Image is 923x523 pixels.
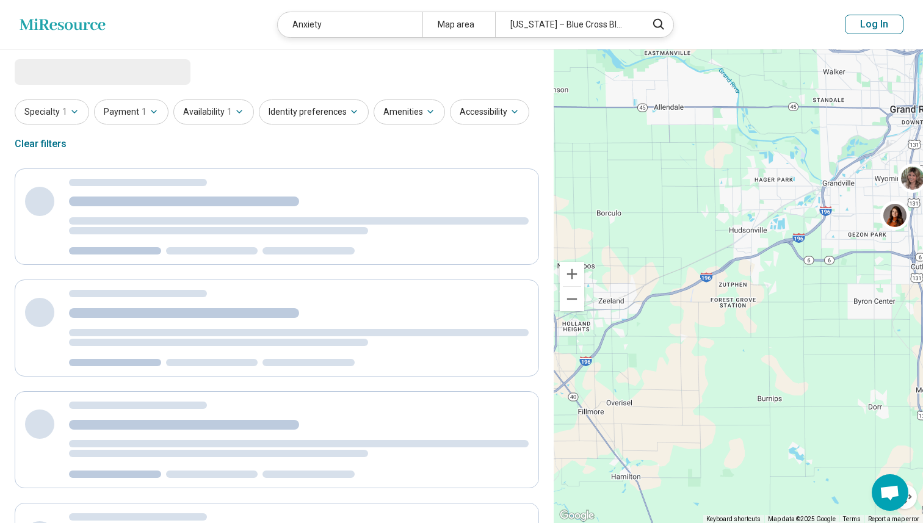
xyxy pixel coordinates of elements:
button: Accessibility [450,99,529,124]
button: Identity preferences [259,99,369,124]
span: 1 [142,106,147,118]
button: Zoom in [560,262,584,286]
a: Terms (opens in new tab) [843,516,861,522]
button: Amenities [374,99,445,124]
span: Loading... [15,59,117,84]
button: Specialty1 [15,99,89,124]
a: Open chat [872,474,908,511]
div: Map area [422,12,495,37]
span: 1 [227,106,232,118]
div: Anxiety [278,12,422,37]
span: 1 [62,106,67,118]
div: Clear filters [15,129,67,159]
a: Report a map error [868,516,919,522]
span: Map data ©2025 Google [768,516,836,522]
button: Availability1 [173,99,254,124]
button: Payment1 [94,99,168,124]
button: Zoom out [560,287,584,311]
div: [US_STATE] – Blue Cross Blue Shield [495,12,640,37]
button: Log In [845,15,903,34]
